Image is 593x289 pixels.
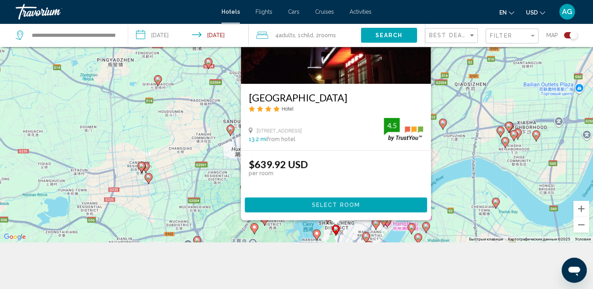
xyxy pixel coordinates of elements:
[267,136,295,143] span: from hotel
[573,217,589,233] button: Уменьшить
[573,201,589,217] button: Увеличить
[248,170,308,177] p: per room
[312,202,360,208] span: Select Room
[526,9,538,16] span: USD
[2,232,28,242] a: Открыть эту область в Google Картах (в новом окне)
[275,30,295,41] span: 4
[469,237,503,242] button: Быстрые клавиши
[546,30,558,41] span: Map
[384,118,423,141] img: trustyou-badge.svg
[16,4,214,20] a: Travorium
[490,33,512,39] span: Filter
[248,105,423,112] div: 4 star Hotel
[429,32,470,38] span: Best Deals
[575,237,591,241] a: Условия
[350,9,372,15] a: Activities
[288,9,299,15] a: Cars
[558,32,577,39] button: Toggle map
[499,7,514,18] button: Change language
[128,23,248,47] button: Check-in date: Sep 14, 2025 Check-out date: Sep 23, 2025
[301,32,313,38] span: Child
[562,8,572,16] span: AG
[281,106,293,112] span: Hotel
[429,33,475,39] mat-select: Sort by
[526,7,545,18] button: Change currency
[245,198,427,212] button: Select Room
[562,258,587,283] iframe: Кнопка запуска окна обмена сообщениями
[315,9,334,15] a: Cruises
[384,121,399,130] div: 4.5
[279,32,295,38] span: Adults
[361,28,417,42] button: Search
[248,92,423,103] a: [GEOGRAPHIC_DATA]
[256,128,301,134] span: [STREET_ADDRESS]
[248,136,267,143] span: 13.2 mi
[499,9,507,16] span: en
[375,33,403,39] span: Search
[256,9,272,15] a: Flights
[313,30,336,41] span: , 2
[221,9,240,15] a: Hotels
[508,237,570,241] span: Картографические данные ©2025
[2,232,28,242] img: Google
[248,159,308,170] ins: $639.92 USD
[245,202,427,208] a: Select Room
[557,4,577,20] button: User Menu
[248,23,361,47] button: Travelers: 4 adults, 1 child
[319,32,336,38] span: rooms
[295,30,313,41] span: , 1
[486,28,539,44] button: Filter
